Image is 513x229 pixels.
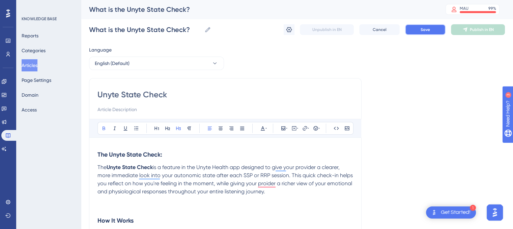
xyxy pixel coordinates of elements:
[16,2,42,10] span: Need Help?
[22,16,57,22] div: KNOWLEDGE BASE
[488,6,496,11] div: 99 %
[441,209,471,216] div: Get Started!
[485,202,505,223] iframe: UserGuiding AI Assistant Launcher
[47,3,49,9] div: 3
[426,206,476,219] div: Open Get Started! checklist, remaining modules: 1
[22,104,37,116] button: Access
[22,59,37,71] button: Articles
[89,5,429,14] div: What is the Unyte State Check?
[22,30,38,42] button: Reports
[460,6,468,11] div: MAU
[470,205,476,211] div: 1
[22,44,46,57] button: Categories
[430,208,438,217] img: launcher-image-alternative-text
[22,74,51,86] button: Page Settings
[22,89,38,101] button: Domain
